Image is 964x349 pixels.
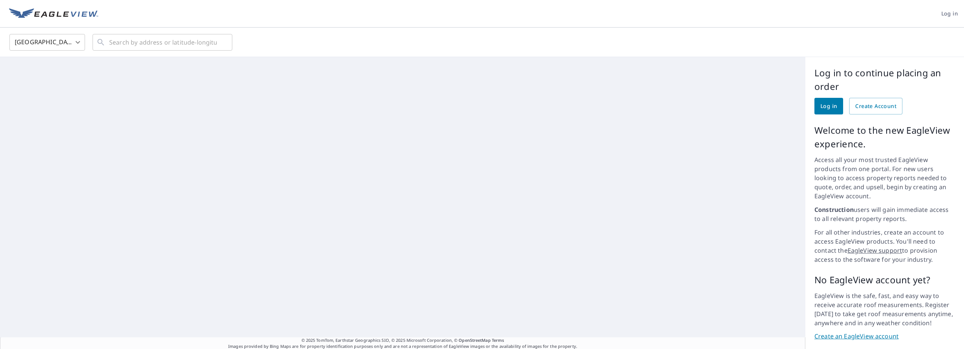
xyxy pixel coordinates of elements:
a: EagleView support [848,246,902,255]
a: OpenStreetMap [459,337,490,343]
img: EV Logo [9,8,98,20]
a: Log in [814,98,843,114]
span: © 2025 TomTom, Earthstar Geographics SIO, © 2025 Microsoft Corporation, © [301,337,504,344]
p: Access all your most trusted EagleView products from one portal. For new users looking to access ... [814,155,955,201]
p: users will gain immediate access to all relevant property reports. [814,205,955,223]
span: Create Account [855,102,896,111]
p: Log in to continue placing an order [814,66,955,93]
p: Welcome to the new EagleView experience. [814,124,955,151]
a: Create Account [849,98,902,114]
a: Create an EagleView account [814,332,955,341]
span: Log in [820,102,837,111]
p: For all other industries, create an account to access EagleView products. You'll need to contact ... [814,228,955,264]
div: [GEOGRAPHIC_DATA] [9,32,85,53]
input: Search by address or latitude-longitude [109,32,217,53]
a: Terms [492,337,504,343]
span: Log in [941,9,958,19]
p: EagleView is the safe, fast, and easy way to receive accurate roof measurements. Register [DATE] ... [814,291,955,327]
p: No EagleView account yet? [814,273,955,287]
strong: Construction [814,205,854,214]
